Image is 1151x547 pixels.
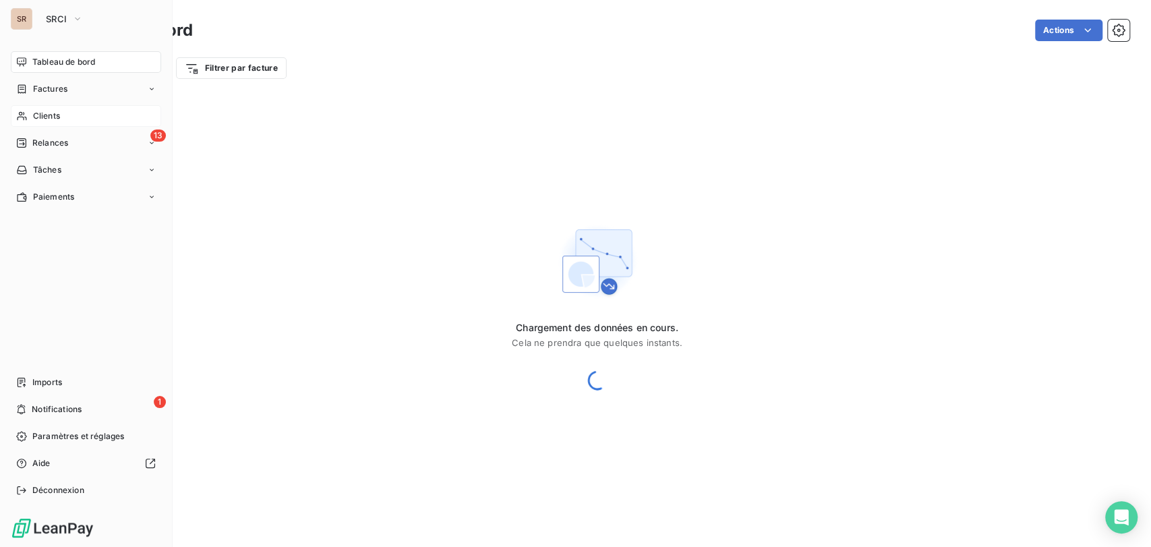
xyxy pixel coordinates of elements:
span: Chargement des données en cours. [512,321,682,335]
span: Tableau de bord [32,56,95,68]
span: Imports [32,376,62,388]
span: Notifications [32,403,82,415]
a: Aide [11,453,161,474]
button: Filtrer par facture [176,57,287,79]
span: Factures [33,83,67,95]
img: Logo LeanPay [11,517,94,539]
span: Paramètres et réglages [32,430,124,442]
span: Déconnexion [32,484,84,496]
span: Tâches [33,164,61,176]
div: Open Intercom Messenger [1105,501,1138,534]
span: 1 [154,396,166,408]
div: SR [11,8,32,30]
img: First time [554,219,641,305]
span: Aide [32,457,51,469]
span: Paiements [33,191,74,203]
span: Cela ne prendra que quelques instants. [512,337,682,348]
span: Clients [33,110,60,122]
button: Actions [1035,20,1102,41]
span: SRCI [46,13,67,24]
span: 13 [150,129,166,142]
span: Relances [32,137,68,149]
